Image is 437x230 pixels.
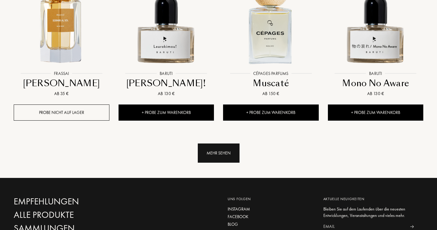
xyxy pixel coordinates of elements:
div: Ab 130 € [121,90,212,97]
div: Uns folgen [228,196,314,202]
a: Alle Produkte [14,210,144,220]
div: Aktuelle Neuigkeiten [323,196,419,202]
div: Bleiben Sie auf dem Laufenden über die neuesten Entwicklungen, Veranstaltungen und vieles mehr. [323,206,419,219]
div: + Probe zum Warenkorb [119,104,214,121]
img: news_send.svg [410,225,414,228]
a: Facebook [228,214,314,220]
div: Ab 35 € [16,90,107,97]
div: + Probe zum Warenkorb [328,104,424,121]
div: Ab 130 € [330,90,421,97]
div: Mehr sehen [198,143,240,163]
a: Instagram [228,206,314,212]
div: + Probe zum Warenkorb [223,104,319,121]
a: Empfehlungen [14,196,144,207]
div: Ab 150 € [226,90,316,97]
a: Blog [228,221,314,228]
div: Probe nicht auf Lager [14,104,109,121]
